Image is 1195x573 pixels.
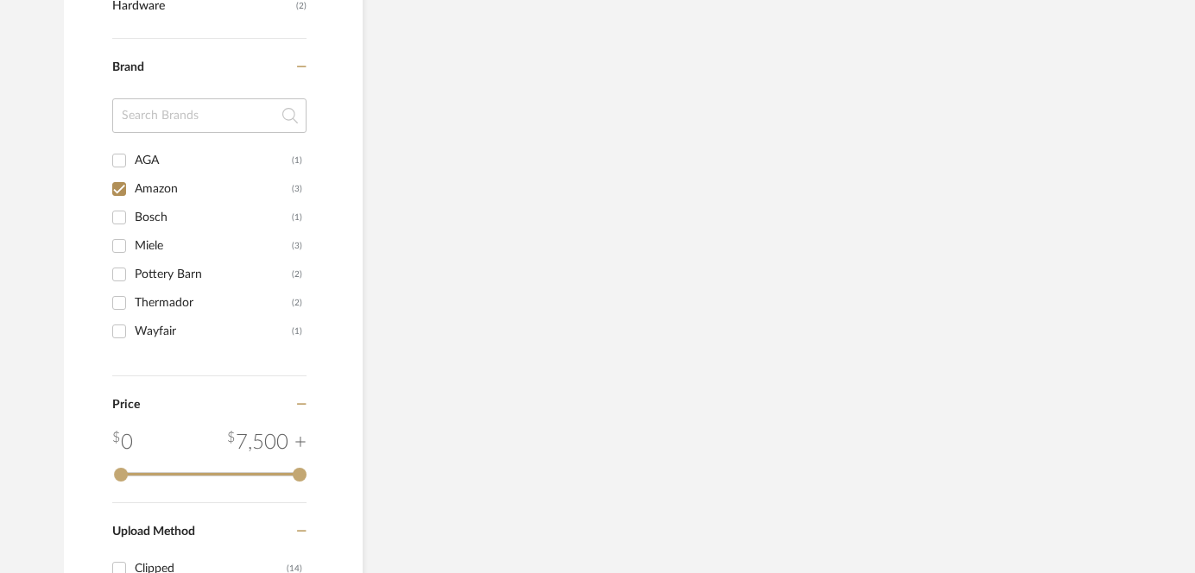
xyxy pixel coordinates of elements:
div: (1) [292,204,302,231]
div: (2) [292,289,302,317]
span: Upload Method [112,526,195,538]
div: (2) [292,261,302,288]
div: Thermador [135,289,292,317]
input: Search Brands [112,98,307,133]
div: (1) [292,318,302,345]
div: Wayfair [135,318,292,345]
div: 7,500 + [227,427,307,458]
div: (3) [292,175,302,203]
div: AGA [135,147,292,174]
div: Pottery Barn [135,261,292,288]
div: 0 [112,427,133,458]
div: Amazon [135,175,292,203]
div: (1) [292,147,302,174]
div: (3) [292,232,302,260]
div: Bosch [135,204,292,231]
div: Miele [135,232,292,260]
span: Price [112,399,140,411]
span: Brand [112,61,144,73]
